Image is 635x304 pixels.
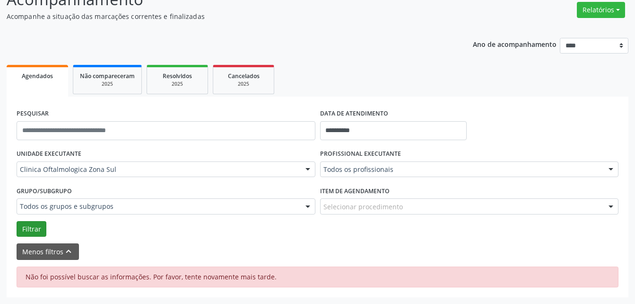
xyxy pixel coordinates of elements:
[320,184,390,198] label: Item de agendamento
[323,202,403,212] span: Selecionar procedimento
[154,80,201,88] div: 2025
[163,72,192,80] span: Resolvidos
[80,72,135,80] span: Não compareceram
[80,80,135,88] div: 2025
[17,147,81,161] label: UNIDADE EXECUTANTE
[17,243,79,260] button: Menos filtroskeyboard_arrow_up
[323,165,600,174] span: Todos os profissionais
[320,107,388,121] label: DATA DE ATENDIMENTO
[63,246,74,257] i: keyboard_arrow_up
[17,267,618,287] div: Não foi possível buscar as informações. Por favor, tente novamente mais tarde.
[20,202,296,211] span: Todos os grupos e subgrupos
[20,165,296,174] span: Clinica Oftalmologica Zona Sul
[22,72,53,80] span: Agendados
[228,72,260,80] span: Cancelados
[17,221,46,237] button: Filtrar
[473,38,557,50] p: Ano de acompanhamento
[17,184,72,198] label: Grupo/Subgrupo
[17,107,49,121] label: PESQUISAR
[320,147,401,161] label: PROFISSIONAL EXECUTANTE
[220,80,267,88] div: 2025
[7,11,442,21] p: Acompanhe a situação das marcações correntes e finalizadas
[577,2,625,18] button: Relatórios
